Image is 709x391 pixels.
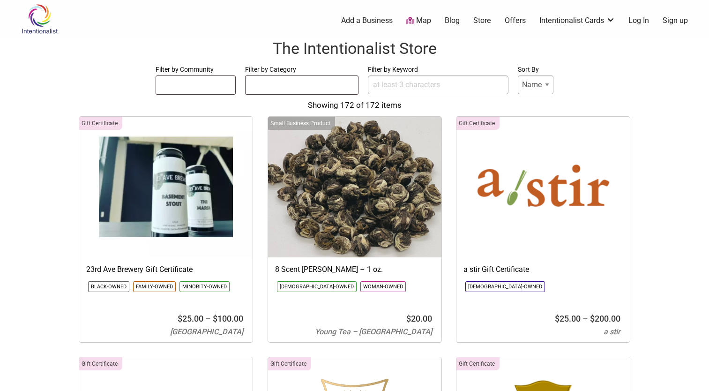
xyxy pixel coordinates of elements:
span: $ [178,314,182,323]
bdi: 200.00 [590,314,620,323]
div: Click to show only this category [268,117,335,130]
span: $ [590,314,595,323]
span: – [205,314,211,323]
span: $ [406,314,411,323]
label: Sort By [518,64,553,75]
a: Add a Business [341,15,393,26]
span: – [582,314,588,323]
div: Click to show only this category [456,117,500,130]
li: Click to show only this community [88,281,129,292]
a: Map [406,15,431,26]
input: at least 3 characters [368,75,508,94]
li: Click to show only this community [133,281,176,292]
li: Click to show only this community [360,281,406,292]
div: Click to show only this category [456,357,500,370]
span: $ [213,314,217,323]
div: Showing 172 of 172 items [9,99,700,112]
li: Click to show only this community [465,281,545,292]
bdi: 25.00 [555,314,581,323]
div: Click to show only this category [79,357,122,370]
h3: a stir Gift Certificate [463,264,623,275]
label: Filter by Keyword [368,64,508,75]
bdi: 20.00 [406,314,432,323]
li: Click to show only this community [277,281,357,292]
div: Click to show only this category [268,357,311,370]
a: Store [473,15,491,26]
a: Offers [505,15,526,26]
li: Click to show only this community [179,281,230,292]
bdi: 25.00 [178,314,203,323]
label: Filter by Category [245,64,358,75]
a: Intentionalist Cards [539,15,615,26]
div: Click to show only this category [79,117,122,130]
label: Filter by Community [156,64,236,75]
h1: The Intentionalist Store [9,38,700,60]
h3: 8 Scent [PERSON_NAME] – 1 oz. [275,264,434,275]
a: Log In [628,15,649,26]
span: Young Tea – [GEOGRAPHIC_DATA] [315,327,432,336]
a: Blog [445,15,460,26]
bdi: 100.00 [213,314,243,323]
img: Young Tea 8 Scent Jasmine Green Pearl [268,117,441,257]
span: a stir [604,327,620,336]
h3: 23rd Ave Brewery Gift Certificate [86,264,246,275]
a: Sign up [663,15,688,26]
img: Intentionalist [17,4,62,34]
span: [GEOGRAPHIC_DATA] [170,327,243,336]
span: $ [555,314,560,323]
